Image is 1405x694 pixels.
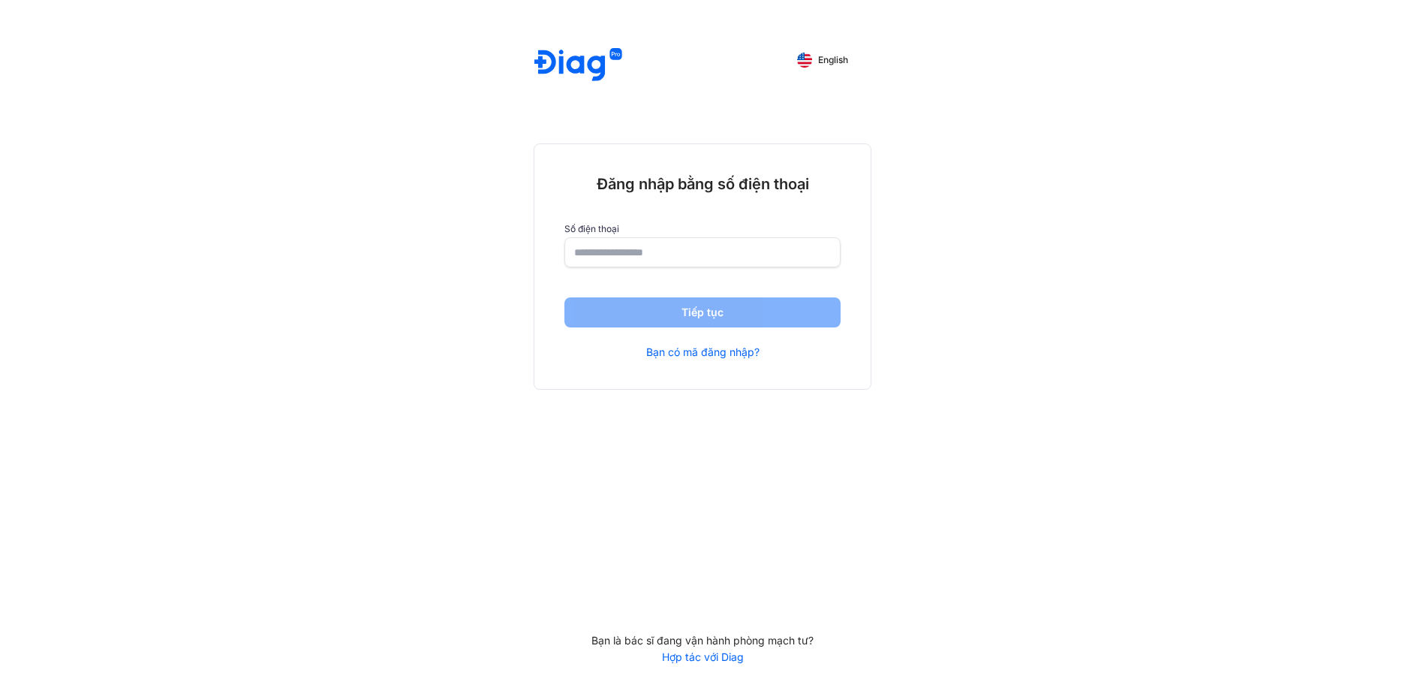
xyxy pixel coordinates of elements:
[534,650,871,664] a: Hợp tác với Diag
[564,297,841,327] button: Tiếp tục
[564,174,841,194] div: Đăng nhập bằng số điện thoại
[646,345,760,359] a: Bạn có mã đăng nhập?
[534,634,871,647] div: Bạn là bác sĩ đang vận hành phòng mạch tư?
[797,53,812,68] img: English
[787,48,859,72] button: English
[564,224,841,234] label: Số điện thoại
[818,55,848,65] span: English
[534,48,622,83] img: logo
